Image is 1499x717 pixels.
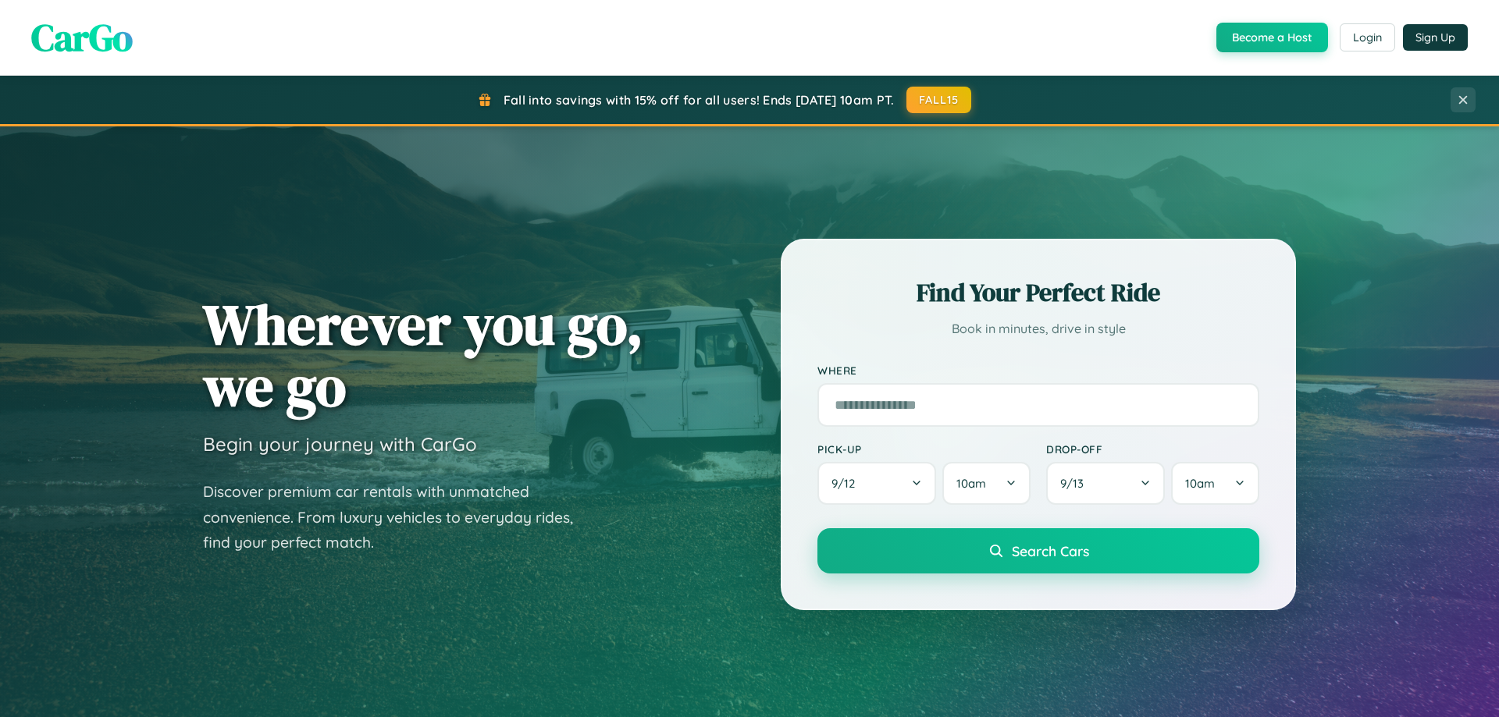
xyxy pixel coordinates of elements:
[1171,462,1259,505] button: 10am
[817,275,1259,310] h2: Find Your Perfect Ride
[504,92,895,108] span: Fall into savings with 15% off for all users! Ends [DATE] 10am PT.
[1216,23,1328,52] button: Become a Host
[942,462,1031,505] button: 10am
[203,432,477,456] h3: Begin your journey with CarGo
[1340,23,1395,51] button: Login
[203,479,593,555] p: Discover premium car rentals with unmatched convenience. From luxury vehicles to everyday rides, ...
[203,293,643,417] h1: Wherever you go, we go
[1046,442,1259,456] label: Drop-off
[831,476,863,491] span: 9 / 12
[1403,24,1468,51] button: Sign Up
[817,364,1259,377] label: Where
[31,12,133,63] span: CarGo
[817,462,936,505] button: 9/12
[1060,476,1091,491] span: 9 / 13
[906,87,972,113] button: FALL15
[1012,542,1089,559] span: Search Cars
[817,442,1031,456] label: Pick-up
[1185,476,1215,491] span: 10am
[956,476,986,491] span: 10am
[817,528,1259,573] button: Search Cars
[817,318,1259,340] p: Book in minutes, drive in style
[1046,462,1165,505] button: 9/13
